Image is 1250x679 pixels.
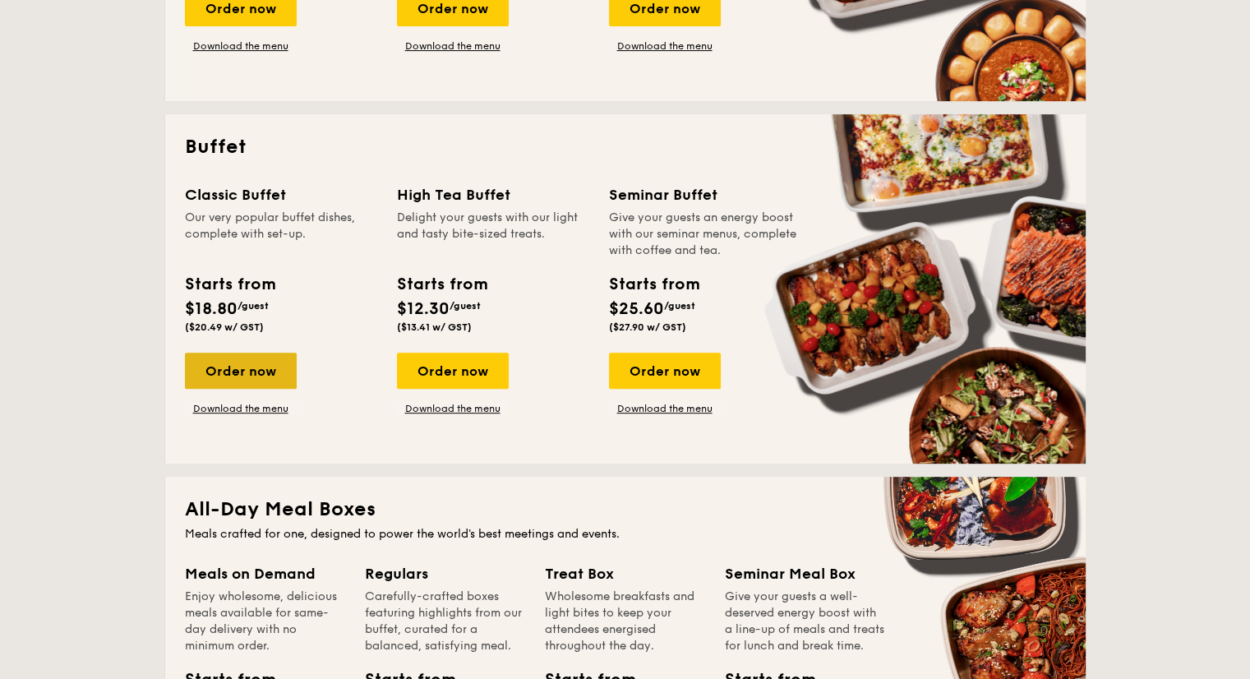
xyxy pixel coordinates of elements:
div: Delight your guests with our light and tasty bite-sized treats. [397,210,589,259]
span: $25.60 [609,299,664,319]
a: Download the menu [609,402,721,415]
div: Wholesome breakfasts and light bites to keep your attendees energised throughout the day. [545,589,705,654]
div: Starts from [609,272,699,297]
span: ($27.90 w/ GST) [609,321,686,333]
div: Starts from [185,272,274,297]
div: Starts from [397,272,487,297]
div: Meals crafted for one, designed to power the world's best meetings and events. [185,526,1066,543]
a: Download the menu [609,39,721,53]
span: $12.30 [397,299,450,319]
span: /guest [664,300,695,312]
div: Order now [185,353,297,389]
span: ($20.49 w/ GST) [185,321,264,333]
h2: All-Day Meal Boxes [185,497,1066,523]
span: ($13.41 w/ GST) [397,321,472,333]
div: Order now [609,353,721,389]
div: Carefully-crafted boxes featuring highlights from our buffet, curated for a balanced, satisfying ... [365,589,525,654]
a: Download the menu [397,39,509,53]
div: Seminar Buffet [609,183,801,206]
div: Meals on Demand [185,562,345,585]
a: Download the menu [397,402,509,415]
div: Give your guests an energy boost with our seminar menus, complete with coffee and tea. [609,210,801,259]
div: Order now [397,353,509,389]
a: Download the menu [185,402,297,415]
a: Download the menu [185,39,297,53]
span: $18.80 [185,299,238,319]
div: Give your guests a well-deserved energy boost with a line-up of meals and treats for lunch and br... [725,589,885,654]
div: High Tea Buffet [397,183,589,206]
span: /guest [450,300,481,312]
div: Seminar Meal Box [725,562,885,585]
div: Treat Box [545,562,705,585]
span: /guest [238,300,269,312]
h2: Buffet [185,134,1066,160]
div: Classic Buffet [185,183,377,206]
div: Enjoy wholesome, delicious meals available for same-day delivery with no minimum order. [185,589,345,654]
div: Our very popular buffet dishes, complete with set-up. [185,210,377,259]
div: Regulars [365,562,525,585]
